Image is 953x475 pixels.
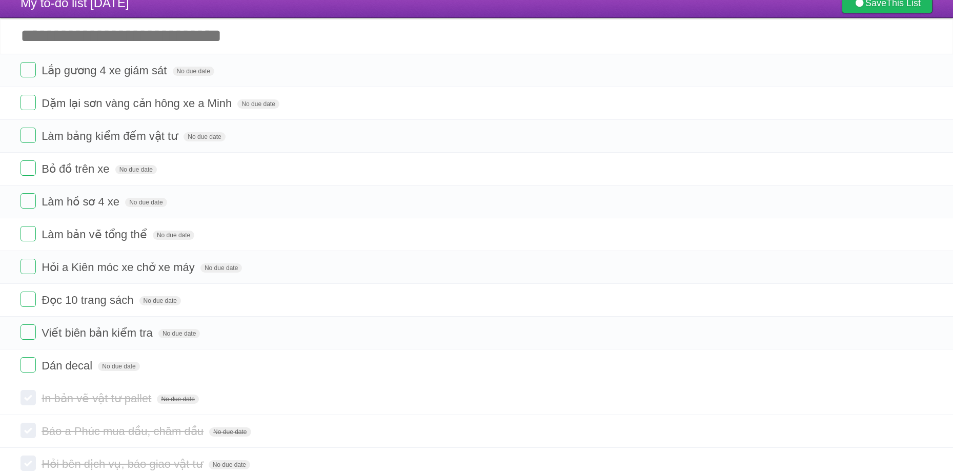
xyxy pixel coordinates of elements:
label: Done [21,456,36,471]
span: No due date [158,329,200,338]
span: Đọc 10 trang sách [42,294,136,306]
span: Viết biên bản kiểm tra [42,326,155,339]
span: Làm bảng kiểm đếm vật tư [42,130,180,142]
span: No due date [125,198,167,207]
label: Done [21,292,36,307]
span: Dặm lại sơn vàng cản hông xe a Minh [42,97,234,110]
span: Dán decal [42,359,95,372]
label: Done [21,193,36,209]
label: Done [21,226,36,241]
span: Bỏ đồ trên xe [42,162,112,175]
label: Done [21,423,36,438]
span: No due date [153,231,194,240]
span: Lắp gương 4 xe giám sát [42,64,169,77]
label: Done [21,357,36,373]
span: Báo a Phúc mua dầu, chăm dầu [42,425,206,438]
label: Done [21,62,36,77]
label: Done [21,324,36,340]
label: Done [21,160,36,176]
span: No due date [115,165,157,174]
span: No due date [184,132,225,141]
span: No due date [157,395,198,404]
span: No due date [139,296,181,305]
span: Hỏi bên dịch vụ, báo giao vật tư [42,458,205,470]
label: Done [21,128,36,143]
span: In bản vẽ vật tư pallet [42,392,154,405]
span: Hỏi a Kiên móc xe chở xe máy [42,261,197,274]
span: Làm hồ sơ 4 xe [42,195,122,208]
span: No due date [98,362,139,371]
span: No due date [237,99,279,109]
span: Làm bản vẽ tổng thể [42,228,150,241]
span: No due date [173,67,214,76]
label: Done [21,259,36,274]
span: No due date [200,263,242,273]
label: Done [21,390,36,405]
span: No due date [209,427,251,437]
span: No due date [209,460,250,469]
label: Done [21,95,36,110]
